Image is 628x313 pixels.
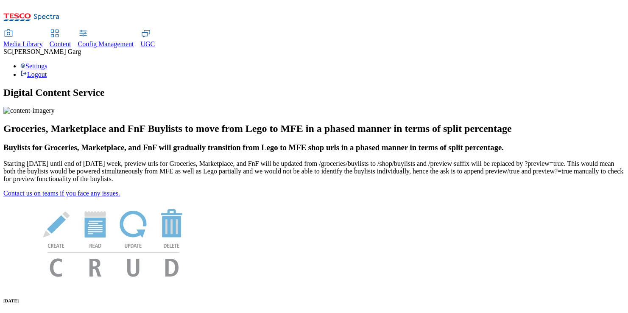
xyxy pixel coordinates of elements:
[3,197,224,286] img: News Image
[12,48,81,55] span: [PERSON_NAME] Garg
[3,40,43,48] span: Media Library
[78,40,134,48] span: Config Management
[50,30,71,48] a: Content
[141,30,155,48] a: UGC
[20,71,47,78] a: Logout
[3,190,120,197] a: Contact us on teams if you face any issues.
[3,107,55,115] img: content-imagery
[3,143,625,152] h3: Buylists for Groceries, Marketplace, and FnF will gradually transition from Lego to MFE shop urls...
[20,62,47,70] a: Settings
[50,40,71,48] span: Content
[3,123,625,134] h2: Groceries, Marketplace and FnF Buylists to move from Lego to MFE in a phased manner in terms of s...
[141,40,155,48] span: UGC
[3,298,625,303] h6: [DATE]
[78,30,134,48] a: Config Management
[3,30,43,48] a: Media Library
[3,160,625,183] p: Starting [DATE] until end of [DATE] week, preview urls for Groceries, Marketplace, and FnF will b...
[3,87,625,98] h1: Digital Content Service
[3,48,12,55] span: SG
